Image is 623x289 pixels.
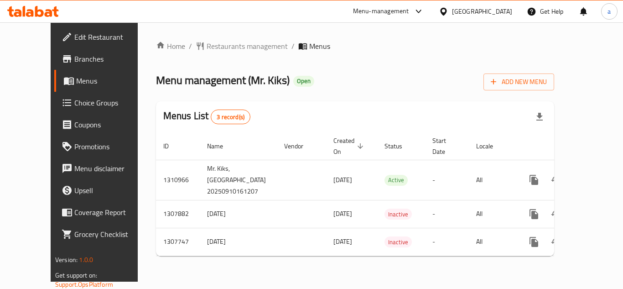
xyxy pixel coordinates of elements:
[163,141,181,152] span: ID
[529,106,550,128] div: Export file
[469,228,516,256] td: All
[74,97,147,108] span: Choice Groups
[523,169,545,191] button: more
[353,6,409,17] div: Menu-management
[74,185,147,196] span: Upsell
[74,163,147,174] span: Menu disclaimer
[189,41,192,52] li: /
[79,254,93,266] span: 1.0.0
[196,41,288,52] a: Restaurants management
[469,200,516,228] td: All
[74,53,147,64] span: Branches
[54,48,155,70] a: Branches
[207,141,235,152] span: Name
[74,119,147,130] span: Coupons
[333,174,352,186] span: [DATE]
[607,6,611,16] span: a
[384,209,412,220] span: Inactive
[211,110,250,124] div: Total records count
[74,229,147,240] span: Grocery Checklist
[545,169,567,191] button: Change Status
[156,70,290,90] span: Menu management ( Mr. Kiks )
[476,141,505,152] span: Locale
[207,41,288,52] span: Restaurants management
[54,26,155,48] a: Edit Restaurant
[54,70,155,92] a: Menus
[491,76,547,88] span: Add New Menu
[200,200,277,228] td: [DATE]
[545,231,567,253] button: Change Status
[211,113,250,121] span: 3 record(s)
[384,209,412,220] div: Inactive
[523,203,545,225] button: more
[293,76,314,87] div: Open
[384,237,412,247] span: Inactive
[284,141,315,152] span: Vendor
[156,200,200,228] td: 1307882
[156,160,200,200] td: 1310966
[74,141,147,152] span: Promotions
[523,231,545,253] button: more
[54,92,155,114] a: Choice Groups
[55,254,78,266] span: Version:
[54,179,155,201] a: Upsell
[156,132,618,256] table: enhanced table
[384,175,408,186] div: Active
[384,175,408,185] span: Active
[333,236,352,247] span: [DATE]
[156,228,200,256] td: 1307747
[54,136,155,158] a: Promotions
[293,77,314,85] span: Open
[74,207,147,218] span: Coverage Report
[200,160,277,200] td: Mr. Kiks, [GEOGRAPHIC_DATA] 20250910161207
[309,41,330,52] span: Menus
[74,32,147,42] span: Edit Restaurant
[54,201,155,223] a: Coverage Report
[452,6,512,16] div: [GEOGRAPHIC_DATA]
[54,114,155,136] a: Coupons
[54,223,155,245] a: Grocery Checklist
[425,160,469,200] td: -
[469,160,516,200] td: All
[76,75,147,86] span: Menus
[384,236,412,247] div: Inactive
[384,141,414,152] span: Status
[516,132,618,160] th: Actions
[200,228,277,256] td: [DATE]
[425,228,469,256] td: -
[55,269,97,281] span: Get support on:
[333,208,352,220] span: [DATE]
[163,109,250,124] h2: Menus List
[333,135,366,157] span: Created On
[483,74,554,90] button: Add New Menu
[432,135,458,157] span: Start Date
[291,41,295,52] li: /
[545,203,567,225] button: Change Status
[156,41,185,52] a: Home
[156,41,554,52] nav: breadcrumb
[425,200,469,228] td: -
[54,158,155,179] a: Menu disclaimer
